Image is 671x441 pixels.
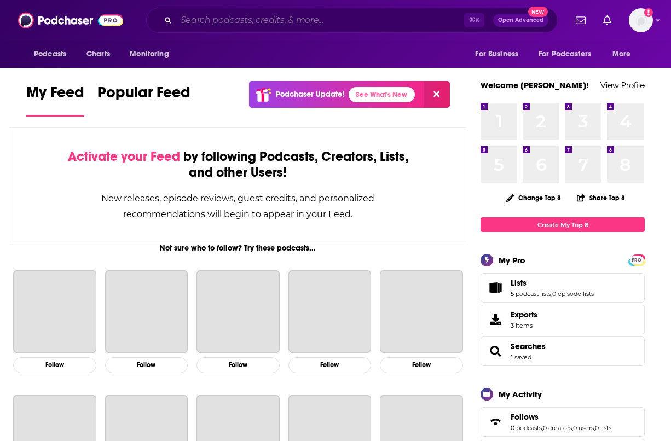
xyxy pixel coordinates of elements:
a: My Feed [26,83,84,117]
input: Search podcasts, credits, & more... [176,11,464,29]
a: This American Life [105,270,188,353]
a: Searches [511,341,546,351]
span: Monitoring [130,47,169,62]
button: Follow [13,357,96,373]
span: Follows [511,412,539,422]
a: 0 lists [595,424,611,432]
a: The Joe Rogan Experience [13,270,96,353]
span: Activate your Feed [68,148,180,165]
button: open menu [122,44,183,65]
a: 0 episode lists [552,290,594,298]
a: Welcome [PERSON_NAME]! [481,80,589,90]
a: View Profile [600,80,645,90]
a: 1 saved [511,353,531,361]
span: , [572,424,573,432]
span: , [594,424,595,432]
span: More [612,47,631,62]
span: Follows [481,407,645,437]
img: User Profile [629,8,653,32]
span: Open Advanced [498,18,543,23]
span: New [528,7,548,17]
span: Lists [511,278,527,288]
a: Follows [511,412,611,422]
a: Exports [481,305,645,334]
span: My Feed [26,83,84,108]
span: Lists [481,273,645,303]
span: Exports [484,312,506,327]
button: Follow [288,357,372,373]
a: Lists [511,278,594,288]
div: Not sure who to follow? Try these podcasts... [9,243,467,253]
div: My Pro [499,255,525,265]
a: Create My Top 8 [481,217,645,232]
button: open menu [531,44,607,65]
button: Follow [105,357,188,373]
span: , [551,290,552,298]
div: New releases, episode reviews, guest credits, and personalized recommendations will begin to appe... [64,190,412,222]
span: Exports [511,310,537,320]
span: 3 items [511,322,537,329]
button: Change Top 8 [500,191,568,205]
a: 0 creators [543,424,572,432]
span: Podcasts [34,47,66,62]
div: My Activity [499,389,542,399]
button: open menu [467,44,532,65]
a: Lists [484,280,506,295]
button: Share Top 8 [576,187,626,208]
span: , [542,424,543,432]
span: For Podcasters [539,47,591,62]
button: Follow [196,357,280,373]
span: ⌘ K [464,13,484,27]
span: For Business [475,47,518,62]
a: 0 podcasts [511,424,542,432]
img: Podchaser - Follow, Share and Rate Podcasts [18,10,123,31]
a: Show notifications dropdown [571,11,590,30]
a: 0 users [573,424,594,432]
p: Podchaser Update! [276,90,344,99]
div: by following Podcasts, Creators, Lists, and other Users! [64,149,412,181]
a: PRO [630,256,643,264]
a: Charts [79,44,117,65]
button: Show profile menu [629,8,653,32]
a: Searches [484,344,506,359]
svg: Add a profile image [644,8,653,17]
button: Open AdvancedNew [493,14,548,27]
a: Show notifications dropdown [599,11,616,30]
a: Popular Feed [97,83,190,117]
a: My Favorite Murder with Karen Kilgariff and Georgia Hardstark [380,270,463,353]
button: open menu [26,44,80,65]
a: Planet Money [196,270,280,353]
span: Logged in as juliahaav [629,8,653,32]
span: Charts [86,47,110,62]
a: See What's New [349,87,415,102]
span: Popular Feed [97,83,190,108]
button: Follow [380,357,463,373]
a: Follows [484,414,506,430]
a: The Daily [288,270,372,353]
button: open menu [605,44,645,65]
div: Search podcasts, credits, & more... [146,8,558,33]
a: 5 podcast lists [511,290,551,298]
span: Searches [481,336,645,366]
